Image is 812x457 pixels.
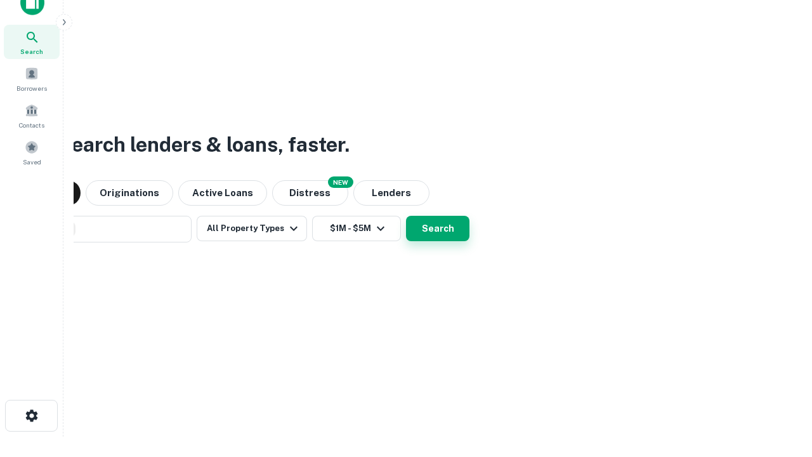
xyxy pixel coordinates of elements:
span: Borrowers [16,83,47,93]
a: Saved [4,135,60,169]
iframe: Chat Widget [749,355,812,416]
button: Search distressed loans with lien and other non-mortgage details. [272,180,348,206]
a: Borrowers [4,62,60,96]
span: Saved [23,157,41,167]
div: NEW [328,176,353,188]
button: Lenders [353,180,429,206]
button: All Property Types [197,216,307,241]
button: Originations [86,180,173,206]
h3: Search lenders & loans, faster. [58,129,350,160]
span: Search [20,46,43,56]
a: Search [4,25,60,59]
span: Contacts [19,120,44,130]
button: Search [406,216,469,241]
button: Active Loans [178,180,267,206]
button: $1M - $5M [312,216,401,241]
a: Contacts [4,98,60,133]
